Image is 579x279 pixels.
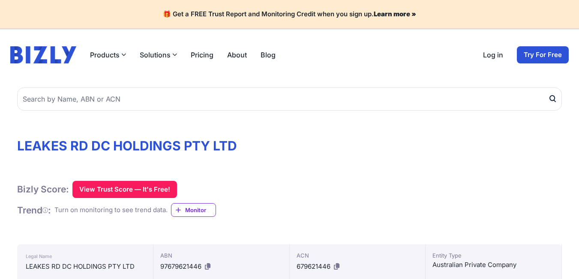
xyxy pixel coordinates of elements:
a: Learn more » [374,10,416,18]
span: 679621446 [297,262,330,270]
h4: 🎁 Get a FREE Trust Report and Monitoring Credit when you sign up. [10,10,569,18]
div: Australian Private Company [432,260,555,270]
a: Pricing [191,50,213,60]
span: 97679621446 [160,262,201,270]
span: Monitor [185,206,216,214]
button: View Trust Score — It's Free! [72,181,177,198]
div: ACN [297,251,419,260]
div: Entity Type [432,251,555,260]
button: Products [90,50,126,60]
a: Blog [261,50,276,60]
div: ABN [160,251,282,260]
a: Try For Free [517,46,569,63]
div: Turn on monitoring to see trend data. [54,205,168,215]
input: Search by Name, ABN or ACN [17,87,562,111]
h1: Bizly Score: [17,183,69,195]
a: Monitor [171,203,216,217]
a: About [227,50,247,60]
h1: LEAKES RD DC HOLDINGS PTY LTD [17,138,562,153]
a: Log in [483,50,503,60]
h1: Trend : [17,204,51,216]
button: Solutions [140,50,177,60]
div: LEAKES RD DC HOLDINGS PTY LTD [26,261,144,272]
div: Legal Name [26,251,144,261]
